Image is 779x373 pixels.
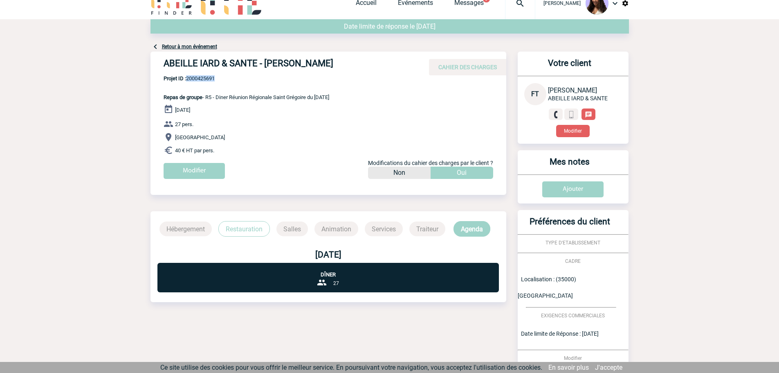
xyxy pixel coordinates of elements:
p: Restauration [218,221,270,237]
img: portable.png [568,111,575,118]
span: ABEILLE IARD & SANTE [548,95,608,102]
p: Salles [276,222,308,236]
button: Modifier [556,125,590,137]
span: - R5 - Diner Réunion Régionale Saint Grégoire du [DATE] [164,94,329,100]
h3: Votre client [521,58,619,76]
span: Ce site utilise des cookies pour vous offrir le meilleur service. En poursuivant votre navigation... [160,364,542,371]
p: Agenda [453,221,490,237]
span: EXIGENCES COMMERCIALES [541,313,605,319]
span: CADRE [565,258,581,264]
h3: Mes notes [521,157,619,174]
a: Retour à mon événement [162,44,217,50]
p: Non [393,167,405,179]
span: [PERSON_NAME] [543,0,581,6]
span: TYPE D'ETABLISSEMENT [546,240,600,246]
span: CAHIER DES CHARGES [438,64,497,70]
p: Services [365,222,403,236]
span: Modifier [564,355,582,361]
span: Date limite de réponse le [DATE] [344,23,436,30]
img: group-24-px-b.png [317,278,327,287]
input: Modifier [164,163,225,179]
p: Animation [314,222,358,236]
a: En savoir plus [548,364,589,371]
span: 40 € HT par pers. [175,147,214,154]
img: chat-24-px-w.png [585,111,592,118]
b: [DATE] [315,250,341,260]
span: Date limite de Réponse : [DATE] [521,330,599,337]
span: 2000425691 [164,75,329,81]
p: Hébergement [159,222,212,236]
span: 27 pers. [175,121,193,127]
p: Dîner [157,263,499,278]
span: Modifications du cahier des charges par le client ? [368,160,493,166]
a: J'accepte [595,364,622,371]
p: Traiteur [409,222,445,236]
img: fixe.png [552,111,559,118]
span: FT [531,90,539,98]
input: Ajouter [542,181,604,197]
p: Oui [457,167,467,179]
span: Repas de groupe [164,94,202,100]
span: [GEOGRAPHIC_DATA] [175,134,225,140]
b: Projet ID : [164,75,186,81]
h3: Préférences du client [521,217,619,234]
span: 27 [333,280,339,286]
span: [DATE] [175,107,190,113]
span: [PERSON_NAME] [548,86,597,94]
h4: ABEILLE IARD & SANTE - [PERSON_NAME] [164,58,409,72]
span: Localisation : (35000) [GEOGRAPHIC_DATA] [518,276,576,299]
